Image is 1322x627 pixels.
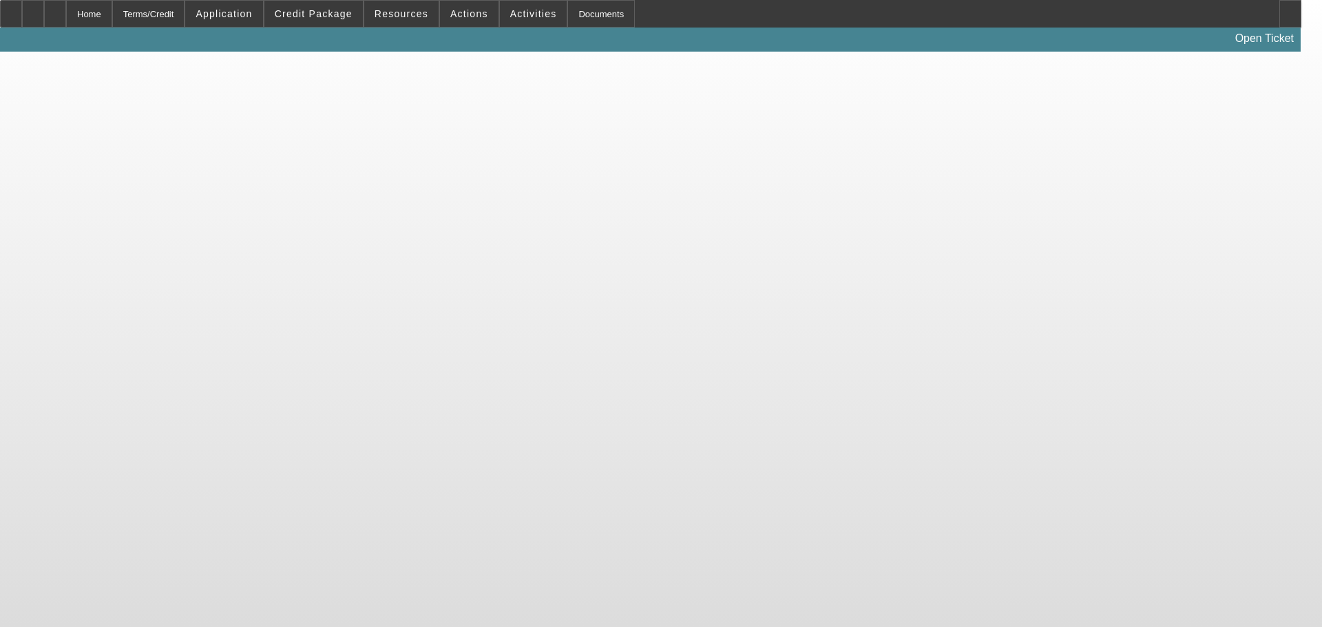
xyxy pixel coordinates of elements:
button: Actions [440,1,499,27]
button: Activities [500,1,567,27]
button: Credit Package [264,1,363,27]
button: Resources [364,1,439,27]
span: Resources [375,8,428,19]
span: Actions [450,8,488,19]
button: Application [185,1,262,27]
span: Credit Package [275,8,353,19]
a: Open Ticket [1230,27,1299,50]
span: Activities [510,8,557,19]
span: Application [196,8,252,19]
